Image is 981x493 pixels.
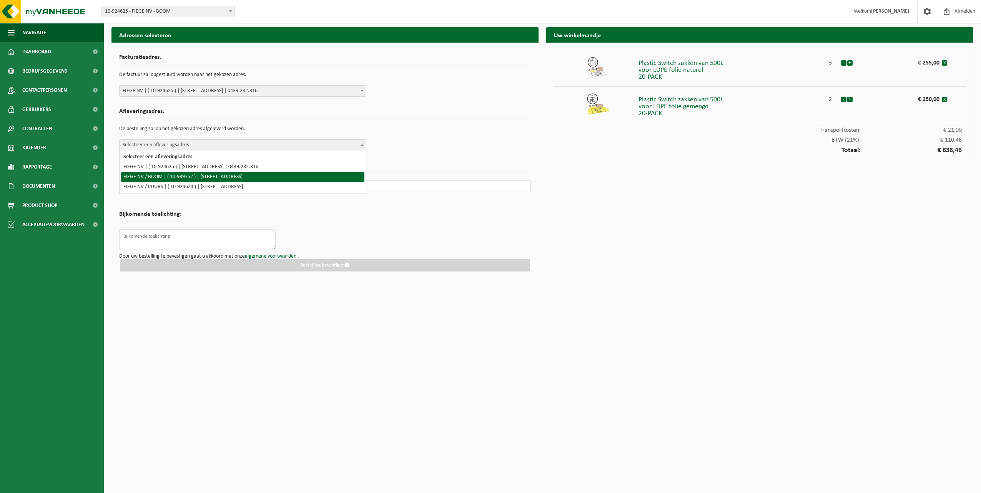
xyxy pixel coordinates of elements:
button: x [942,97,947,102]
div: 2 [820,93,841,103]
span: Bedrijfsgegevens [22,61,67,81]
span: Product Shop [22,196,57,215]
div: 3 [820,56,841,66]
div: Plastic Switch zakken van 500L voor LDPE folie naturel 20-PACK [638,56,820,81]
span: Dashboard [22,42,51,61]
img: 01-999961 [587,56,610,79]
h2: Facturatieadres. [119,54,531,65]
span: Rapportage [22,157,52,177]
span: FIEGE NV | ( 10-924625 ) | KLAMPOVENWEG 50 , 2850 BOOM | 0439.282.316 [120,86,366,96]
h2: Afleveringsadres. [119,108,531,119]
button: - [841,60,846,66]
div: € 255,00 [881,56,942,66]
a: algemene voorwaarden . [245,253,299,259]
div: € 250,00 [881,93,942,103]
span: Documenten [22,177,55,196]
span: Contactpersonen [22,81,67,100]
div: Transportkosten: [554,123,966,133]
span: Navigatie [22,23,46,42]
span: € 21,00 [861,127,962,133]
li: FIEGE NV / PUURS | ( 10-924624 ) | [STREET_ADDRESS] [121,182,364,192]
button: Bestelling bevestigen [120,259,530,271]
button: x [942,60,947,66]
span: € 636,46 [861,147,962,154]
span: 10-924625 - FIEGE NV - BOOM [102,6,234,17]
span: Selecteer een afleveringsadres [119,139,366,151]
li: FIEGE NV / BOOM | ( 10-939752 ) | [STREET_ADDRESS] [121,172,364,182]
span: Gebruikers [22,100,51,119]
button: - [841,97,846,102]
span: 10-924625 - FIEGE NV - BOOM [101,6,235,17]
span: € 110,46 [861,137,962,143]
span: Acceptatievoorwaarden [22,215,85,234]
h2: Uw winkelmandje [546,27,973,42]
strong: [PERSON_NAME] [871,8,910,14]
li: Selecteer een afleveringsadres [121,152,364,162]
button: + [847,60,853,66]
p: De bestelling zal op het gekozen adres afgeleverd worden. [119,122,531,136]
span: Kalender [22,138,46,157]
li: FIEGE NV | ( 10-924625 ) | [STREET_ADDRESS] | 0439.282.316 [121,162,364,172]
div: Totaal: [554,143,966,154]
span: Contracten [22,119,52,138]
h2: Adressen selecteren [111,27,539,42]
div: BTW (21%): [554,133,966,143]
img: 01-999964 [587,93,610,116]
span: FIEGE NV | ( 10-924625 ) | KLAMPOVENWEG 50 , 2850 BOOM | 0439.282.316 [119,85,366,97]
span: Selecteer een afleveringsadres [120,140,366,151]
p: De factuur zal opgestuurd worden naar het gekozen adres. [119,68,531,81]
button: + [847,97,853,102]
div: Plastic Switch zakken van 500L voor LDPE folie gemengd 20-PACK [638,93,820,117]
h2: Bijkomende toelichting: [119,211,181,222]
p: Door uw bestelling te bevestigen gaat u akkoord met onze [119,254,531,259]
